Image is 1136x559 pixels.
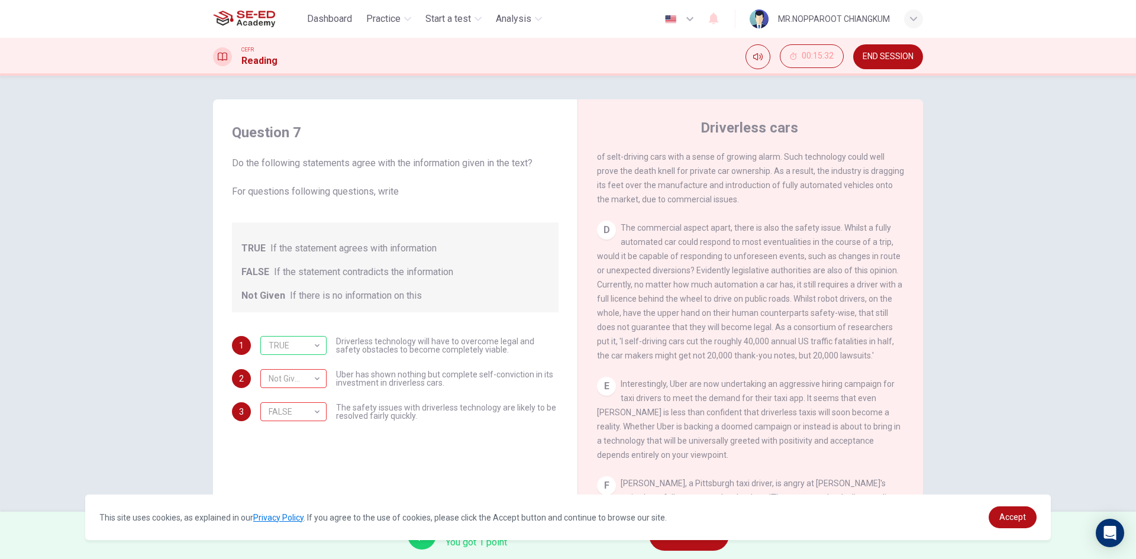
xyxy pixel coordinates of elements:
span: Do the following statements agree with the information given in the text? For questions following... [232,156,559,199]
button: Analysis [491,8,547,30]
h1: Reading [241,54,277,68]
span: Uber has shown nothing but complete self-conviction in its investment in driverless cars. [336,370,559,387]
button: Start a test [421,8,486,30]
span: CEFR [241,46,254,54]
div: FALSE [260,395,322,429]
div: Mute [745,44,770,69]
span: If there is no information on this [290,289,422,303]
div: Open Intercom Messenger [1096,519,1124,547]
img: SE-ED Academy logo [213,7,275,31]
button: Practice [362,8,416,30]
div: Not Given [260,362,322,396]
span: Not Given [241,289,285,303]
div: MR.NOPPAROOT CHIANGKUM [778,12,890,26]
a: dismiss cookie message [989,506,1037,528]
div: D [597,221,616,240]
span: You got 1 point [446,535,507,550]
span: FALSE [241,265,269,279]
div: FALSE [260,369,327,388]
span: Analysis [496,12,531,26]
div: cookieconsent [85,495,1051,540]
div: E [597,377,616,396]
img: Profile picture [750,9,769,28]
span: 00:15:32 [802,51,834,61]
span: If the statement agrees with information [270,241,437,256]
span: The commercial aspect apart, there is also the safety issue. Whilst a fully automated car could r... [597,223,902,360]
span: TRUE [241,241,266,256]
a: Privacy Policy [253,513,304,522]
img: en [663,15,678,24]
button: 00:15:32 [780,44,844,68]
span: Dashboard [307,12,352,26]
div: Not Given [260,402,327,421]
a: SE-ED Academy logo [213,7,302,31]
span: 1 [239,341,244,350]
div: Hide [780,44,844,69]
button: Dashboard [302,8,357,30]
span: END SESSION [863,52,914,62]
span: 2 [239,374,244,383]
div: TRUE [260,336,327,355]
span: Driverless technology will have to overcome legal and safety obstacles to become completely viable. [336,337,559,354]
span: If the statement contradicts the information [274,265,453,279]
span: Accept [999,512,1026,522]
button: END SESSION [853,44,923,69]
span: Practice [366,12,401,26]
span: Start a test [425,12,471,26]
h4: Question 7 [232,123,559,142]
h4: Driverless cars [701,118,798,137]
span: The safety issues with driverless technology are likely to be resolved fairly quickly. [336,403,559,420]
span: 3 [239,408,244,416]
div: TRUE [260,329,322,363]
span: Interestingly, Uber are now undertaking an aggressive hiring campaign for taxi drivers to meet th... [597,379,901,460]
span: This site uses cookies, as explained in our . If you agree to the use of cookies, please click th... [99,513,667,522]
div: F [597,476,616,495]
